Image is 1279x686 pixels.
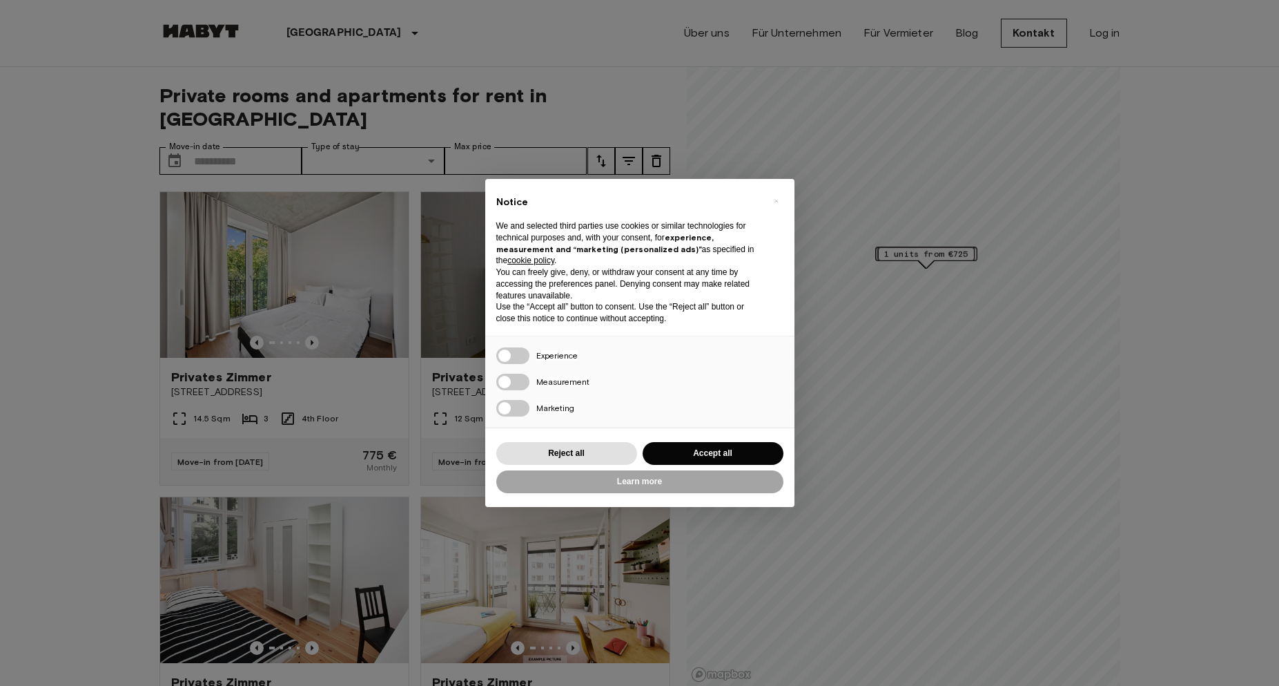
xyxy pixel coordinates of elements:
[536,403,574,413] span: Marketing
[496,220,761,267] p: We and selected third parties use cookies or similar technologies for technical purposes and, wit...
[496,301,761,325] p: Use the “Accept all” button to consent. Use the “Reject all” button or close this notice to conti...
[496,442,637,465] button: Reject all
[496,232,714,254] strong: experience, measurement and “marketing (personalized ads)”
[496,267,761,301] p: You can freely give, deny, or withdraw your consent at any time by accessing the preferences pane...
[496,470,783,493] button: Learn more
[765,190,788,212] button: Close this notice
[496,196,761,209] h2: Notice
[536,377,589,387] span: Measurement
[536,350,578,361] span: Experience
[774,193,779,209] span: ×
[643,442,783,465] button: Accept all
[507,256,554,265] a: cookie policy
